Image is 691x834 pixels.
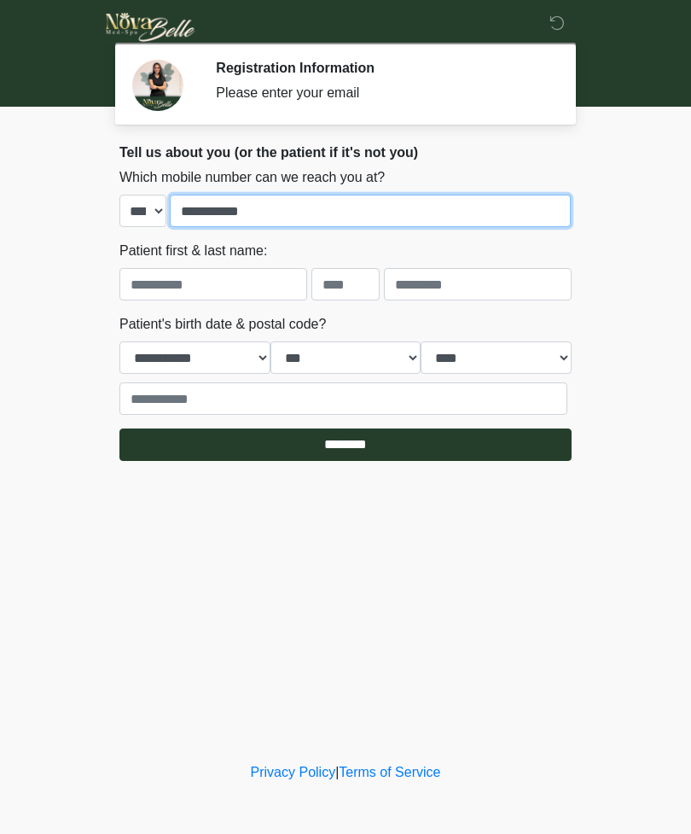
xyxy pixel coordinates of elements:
div: Please enter your email [216,83,546,103]
img: Novabelle medspa Logo [102,13,199,42]
label: Patient first & last name: [119,241,267,261]
h2: Tell us about you (or the patient if it's not you) [119,144,572,160]
a: Privacy Policy [251,765,336,779]
h2: Registration Information [216,60,546,76]
label: Which mobile number can we reach you at? [119,167,385,188]
label: Patient's birth date & postal code? [119,314,326,335]
img: Agent Avatar [132,60,183,111]
a: | [335,765,339,779]
a: Terms of Service [339,765,440,779]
